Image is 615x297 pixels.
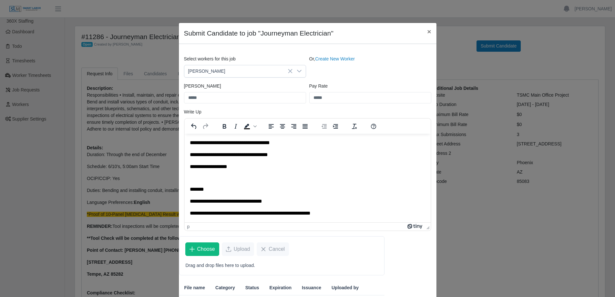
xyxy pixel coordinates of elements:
span: Category [215,284,235,291]
button: Clear formatting [349,122,360,131]
span: Edgar Santos [184,65,293,77]
span: Issuance [302,284,321,291]
div: p [187,224,190,229]
iframe: Rich Text Area [185,134,431,222]
label: Select workers for this job [184,56,236,62]
p: Drag and drop files here to upload. [186,262,378,269]
button: Cancel [257,242,289,256]
button: Help [368,122,379,131]
button: Decrease indent [319,122,330,131]
a: Powered by Tiny [407,224,424,229]
span: Status [245,284,259,291]
span: Cancel [269,245,285,253]
label: Pay Rate [309,83,328,90]
h4: Submit Candidate to job "Journeyman Electrician" [184,28,333,38]
button: Undo [189,122,200,131]
span: Uploaded by [332,284,359,291]
a: Create New Worker [315,56,355,61]
button: Bold [219,122,230,131]
span: File name [184,284,205,291]
button: Choose [185,242,219,256]
button: Upload [222,242,254,256]
div: Press the Up and Down arrow keys to resize the editor. [424,223,431,230]
div: Background color Black [241,122,258,131]
span: Choose [197,245,215,253]
button: Close [422,23,436,40]
span: Upload [234,245,250,253]
button: Justify [300,122,311,131]
button: Redo [200,122,211,131]
span: × [427,28,431,35]
button: Align center [277,122,288,131]
div: Or, [308,56,433,78]
button: Align right [288,122,299,131]
span: Expiration [270,284,292,291]
label: [PERSON_NAME] [184,83,221,90]
button: Increase indent [330,122,341,131]
button: Align left [266,122,277,131]
button: Italic [230,122,241,131]
label: Write Up [184,109,201,115]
